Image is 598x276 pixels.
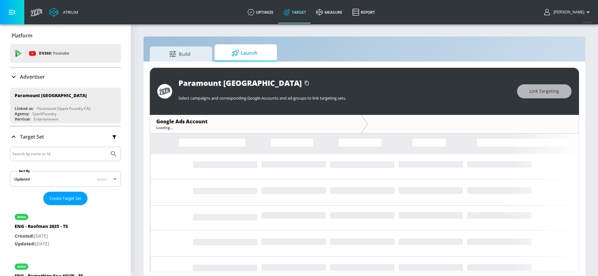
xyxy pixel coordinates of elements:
[15,240,68,248] p: [DATE]
[178,95,511,101] p: Select campaigns and corresponding Google Accounts and ad-groups to link targeting sets.
[60,9,78,15] div: Atrium
[551,10,584,14] span: login as: anthony.rios@zefr.com
[39,50,69,57] p: DV360:
[37,106,90,111] div: Paramount (Spark Foundry CA)
[50,195,81,202] span: Create Target Set
[10,27,121,44] div: Platform
[49,7,78,17] a: Atrium
[156,118,355,125] div: Google Ads Account
[97,176,107,182] span: latest
[156,47,203,62] span: Build
[15,223,68,232] div: ENG - Roofman 2025 - TS
[10,68,121,86] div: Advertiser
[10,126,121,147] div: Target Set
[15,241,35,247] span: Updated:
[53,50,69,57] p: Youtube
[20,133,44,140] p: Target Set
[32,111,56,116] div: SparkFoundry
[178,78,302,88] div: Paramount [GEOGRAPHIC_DATA]
[10,44,121,63] div: DV360: Youtube
[12,150,107,158] input: Search by name or Id
[12,32,32,39] p: Platform
[15,92,87,98] div: Paramount [GEOGRAPHIC_DATA]
[150,115,361,133] div: Google Ads AccountLoading...
[15,106,34,111] div: Linked as:
[18,169,31,173] label: Sort By
[17,265,26,268] div: active
[34,116,59,122] div: Entertainment
[278,1,311,23] a: Target
[20,73,45,80] p: Advertiser
[311,1,347,23] a: measure
[10,208,121,252] div: activeENG - Roofman 2025 - TSCreated:[DATE]Updated:[DATE]
[544,8,592,16] button: [PERSON_NAME]
[15,111,29,116] div: Agency:
[15,232,68,240] p: [DATE]
[156,125,355,130] div: Loading...
[17,215,26,219] div: active
[221,46,268,61] span: Launch
[10,88,121,123] div: Paramount [GEOGRAPHIC_DATA]Linked as:Paramount (Spark Foundry CA)Agency:SparkFoundryVertical:Ente...
[347,1,380,23] a: Report
[15,116,31,122] div: Vertical:
[43,192,88,205] button: Create Target Set
[583,21,592,24] span: v 4.28.0
[15,233,34,239] span: Created:
[14,176,30,182] div: Updated
[243,1,278,23] a: optimize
